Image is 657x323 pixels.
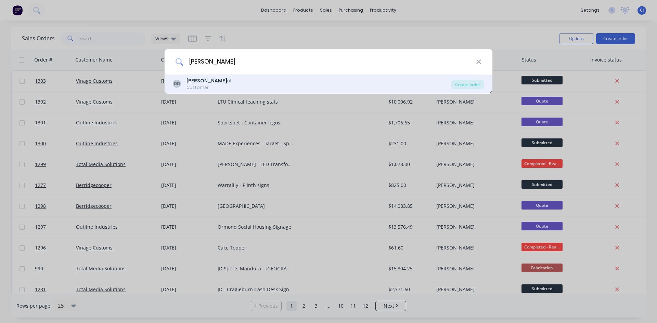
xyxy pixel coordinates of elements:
div: DD [173,80,181,88]
input: Enter a customer name to create a new order... [183,49,476,75]
b: [PERSON_NAME] [186,77,227,84]
div: Customer [186,84,231,91]
div: Create order [451,80,484,89]
div: el [186,77,231,84]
